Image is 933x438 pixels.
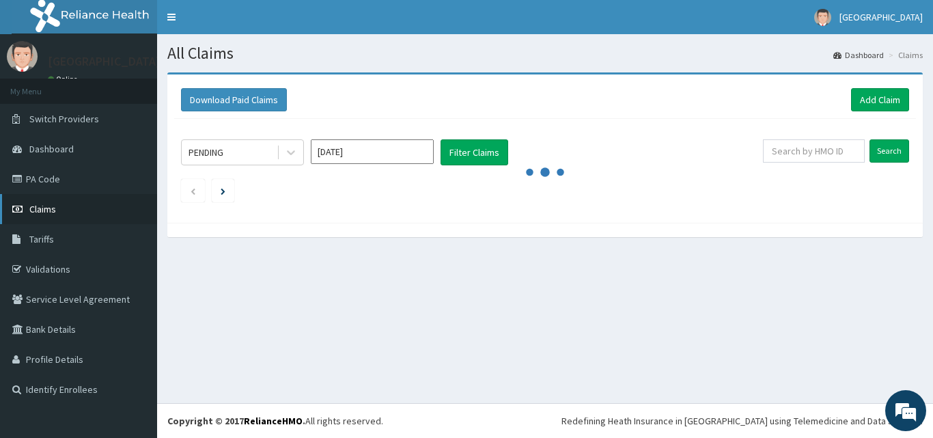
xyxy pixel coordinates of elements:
h1: All Claims [167,44,923,62]
p: [GEOGRAPHIC_DATA] [48,55,161,68]
button: Filter Claims [441,139,508,165]
a: Previous page [190,184,196,197]
div: Redefining Heath Insurance in [GEOGRAPHIC_DATA] using Telemedicine and Data Science! [561,414,923,428]
img: User Image [814,9,831,26]
svg: audio-loading [525,152,566,193]
footer: All rights reserved. [157,403,933,438]
div: PENDING [189,146,223,159]
span: Tariffs [29,233,54,245]
li: Claims [885,49,923,61]
img: User Image [7,41,38,72]
span: Switch Providers [29,113,99,125]
a: Dashboard [833,49,884,61]
a: Next page [221,184,225,197]
span: Claims [29,203,56,215]
a: RelianceHMO [244,415,303,427]
input: Select Month and Year [311,139,434,164]
button: Download Paid Claims [181,88,287,111]
span: [GEOGRAPHIC_DATA] [839,11,923,23]
strong: Copyright © 2017 . [167,415,305,427]
input: Search by HMO ID [763,139,865,163]
a: Add Claim [851,88,909,111]
span: Dashboard [29,143,74,155]
input: Search [869,139,909,163]
a: Online [48,74,81,84]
